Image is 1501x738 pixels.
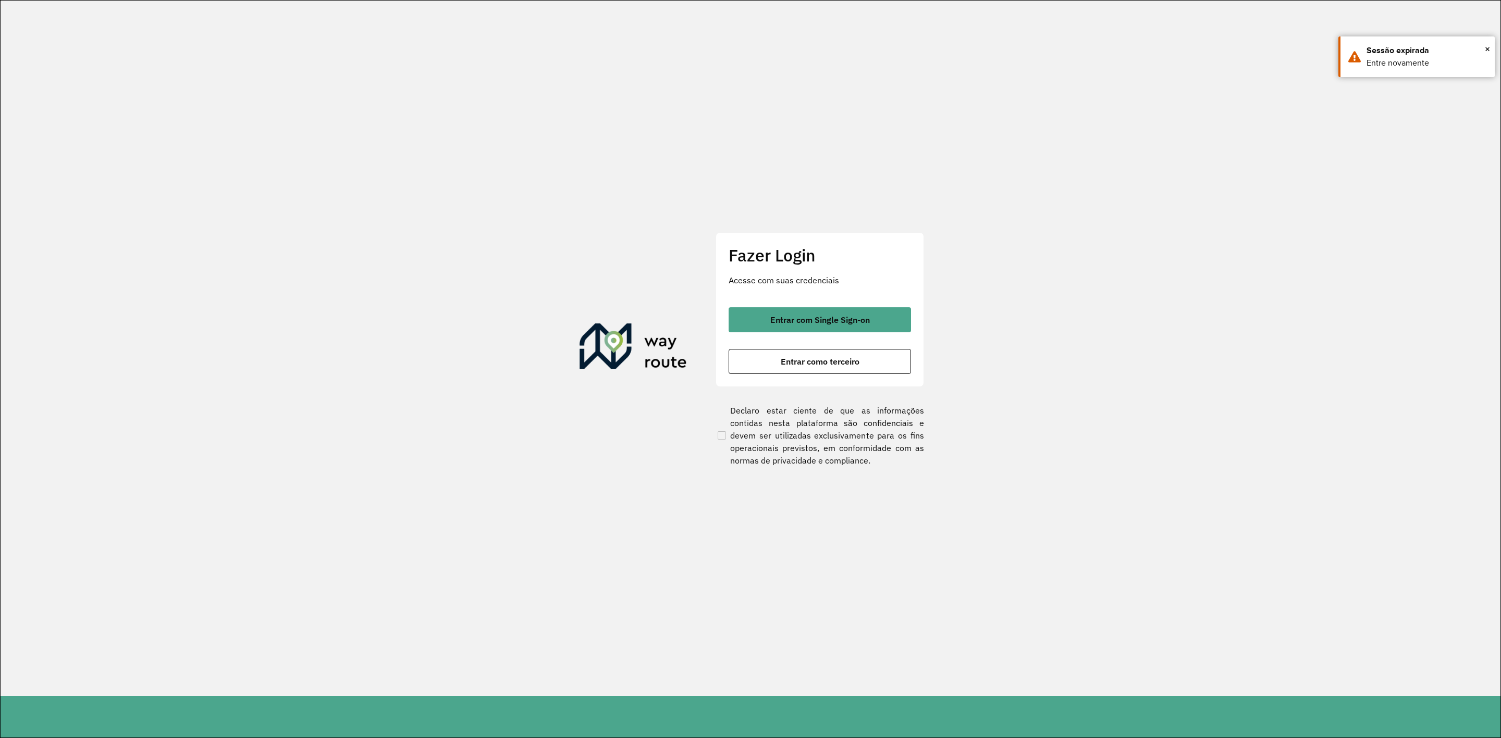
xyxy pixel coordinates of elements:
[1367,57,1487,69] div: Entre novamente
[1485,41,1490,57] button: Close
[729,307,911,332] button: button
[729,245,911,265] h2: Fazer Login
[1367,44,1487,57] div: Sessão expirada
[729,349,911,374] button: button
[770,316,870,324] span: Entrar com Single Sign-on
[781,357,859,366] span: Entrar como terceiro
[716,404,924,467] label: Declaro estar ciente de que as informações contidas nesta plataforma são confidenciais e devem se...
[1485,41,1490,57] span: ×
[580,323,687,373] img: Roteirizador AmbevTech
[729,274,911,286] p: Acesse com suas credenciais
